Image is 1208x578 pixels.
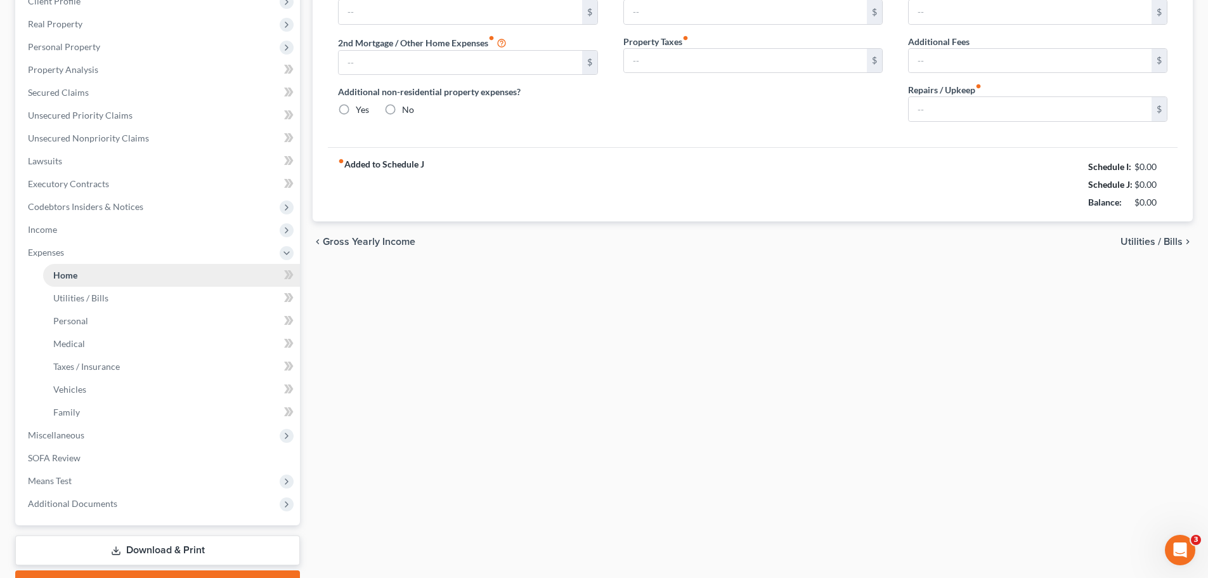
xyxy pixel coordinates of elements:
strong: Added to Schedule J [338,158,424,211]
div: $0.00 [1134,196,1168,209]
div: $ [582,51,597,75]
span: Vehicles [53,384,86,395]
span: Expenses [28,247,64,258]
span: Taxes / Insurance [53,361,120,372]
div: $ [867,49,882,73]
span: Codebtors Insiders & Notices [28,201,143,212]
a: Personal [43,310,300,332]
span: SOFA Review [28,452,81,463]
input: -- [624,49,867,73]
label: No [402,103,414,116]
span: Family [53,407,80,417]
span: Miscellaneous [28,430,84,440]
input: -- [909,97,1152,121]
span: Real Property [28,18,82,29]
span: Home [53,270,77,280]
i: fiber_manual_record [682,35,689,41]
a: Download & Print [15,535,300,565]
span: Unsecured Nonpriority Claims [28,133,149,143]
label: Additional Fees [908,35,970,48]
span: Property Analysis [28,64,98,75]
label: Yes [356,103,369,116]
a: Home [43,264,300,287]
a: SOFA Review [18,447,300,470]
a: Medical [43,332,300,355]
iframe: Intercom live chat [1165,535,1195,565]
i: fiber_manual_record [975,83,982,89]
span: Means Test [28,475,72,486]
span: 3 [1191,535,1201,545]
span: Gross Yearly Income [323,237,415,247]
i: fiber_manual_record [488,35,495,41]
a: Property Analysis [18,58,300,81]
strong: Schedule J: [1088,179,1133,190]
input: -- [909,49,1152,73]
button: chevron_left Gross Yearly Income [313,237,415,247]
span: Personal Property [28,41,100,52]
div: $0.00 [1134,161,1168,173]
button: Utilities / Bills chevron_right [1120,237,1193,247]
span: Unsecured Priority Claims [28,110,133,121]
a: Executory Contracts [18,173,300,195]
label: 2nd Mortgage / Other Home Expenses [338,35,507,50]
a: Utilities / Bills [43,287,300,310]
div: $ [1152,49,1167,73]
span: Secured Claims [28,87,89,98]
i: fiber_manual_record [338,158,344,164]
a: Unsecured Nonpriority Claims [18,127,300,150]
span: Income [28,224,57,235]
span: Personal [53,315,88,326]
strong: Schedule I: [1088,161,1131,172]
a: Taxes / Insurance [43,355,300,378]
a: Vehicles [43,378,300,401]
a: Secured Claims [18,81,300,104]
div: $0.00 [1134,178,1168,191]
i: chevron_left [313,237,323,247]
span: Utilities / Bills [1120,237,1183,247]
div: $ [1152,97,1167,121]
i: chevron_right [1183,237,1193,247]
span: Medical [53,338,85,349]
span: Utilities / Bills [53,292,108,303]
span: Additional Documents [28,498,117,509]
a: Family [43,401,300,424]
label: Property Taxes [623,35,689,48]
label: Repairs / Upkeep [908,83,982,96]
span: Lawsuits [28,155,62,166]
span: Executory Contracts [28,178,109,189]
a: Lawsuits [18,150,300,173]
strong: Balance: [1088,197,1122,207]
a: Unsecured Priority Claims [18,104,300,127]
label: Additional non-residential property expenses? [338,85,597,98]
input: -- [339,51,581,75]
